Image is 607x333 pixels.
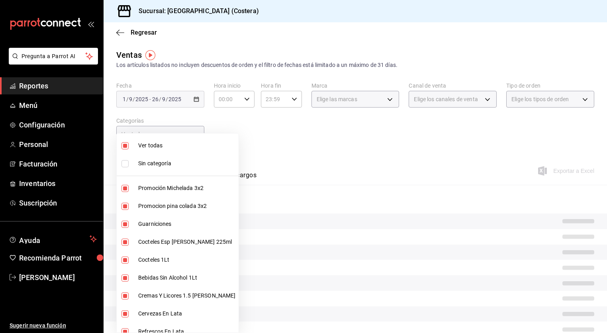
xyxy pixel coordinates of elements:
[138,309,235,318] span: Cervezas En Lata
[145,50,155,60] img: Tooltip marker
[138,202,235,210] span: Promocion pina colada 3x2
[138,274,235,282] span: Bebidas Sin Alcohol 1Lt
[138,292,235,300] span: Cremas Y Licores 1.5 [PERSON_NAME]
[138,238,235,246] span: Cocteles Esp [PERSON_NAME] 225ml
[138,220,235,228] span: Guarniciones
[138,141,235,150] span: Ver todas
[138,159,235,168] span: Sin categoría
[138,256,235,264] span: Cocteles 1Lt
[138,184,235,192] span: Promoción Michelada 3x2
